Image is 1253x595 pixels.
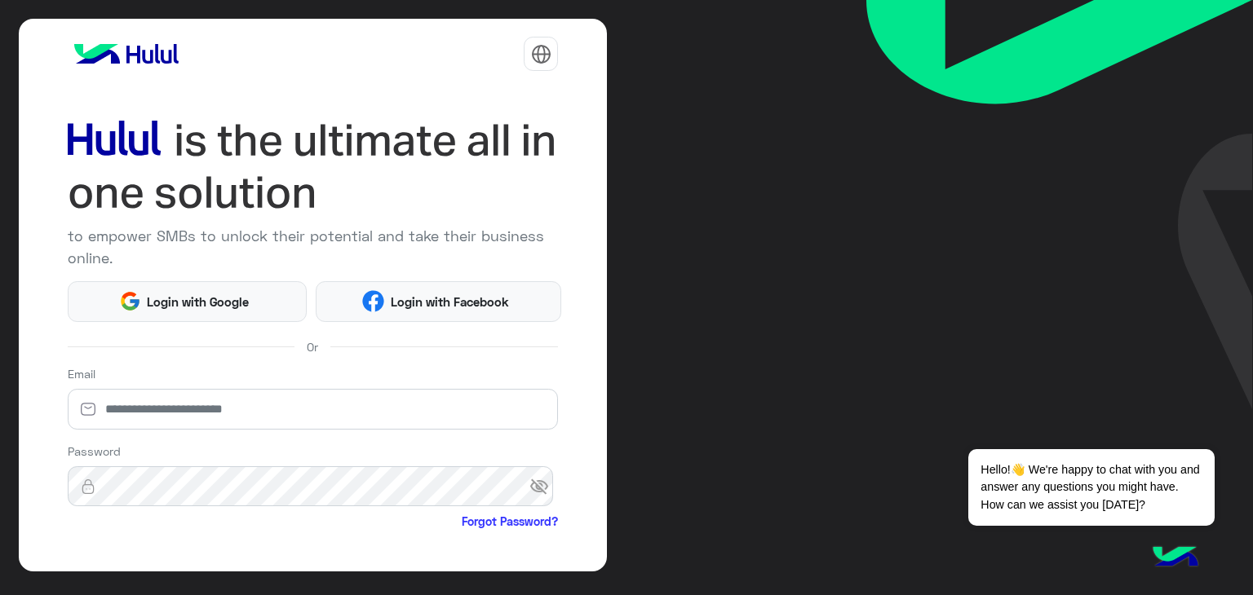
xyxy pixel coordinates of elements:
[529,472,559,501] span: visibility_off
[1147,530,1204,587] img: hulul-logo.png
[384,293,515,311] span: Login with Facebook
[68,37,185,70] img: logo
[68,443,121,460] label: Password
[968,449,1214,526] span: Hello!👋 We're happy to chat with you and answer any questions you might have. How can we assist y...
[141,293,255,311] span: Login with Google
[68,365,95,382] label: Email
[68,114,559,219] img: hululLoginTitle_EN.svg
[531,44,551,64] img: tab
[362,290,384,312] img: Facebook
[307,338,318,355] span: Or
[119,290,141,312] img: Google
[316,281,561,322] button: Login with Facebook
[68,281,307,322] button: Login with Google
[68,478,108,495] img: lock
[68,401,108,417] img: email
[68,225,559,269] p: to empower SMBs to unlock their potential and take their business online.
[462,513,558,530] a: Forgot Password?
